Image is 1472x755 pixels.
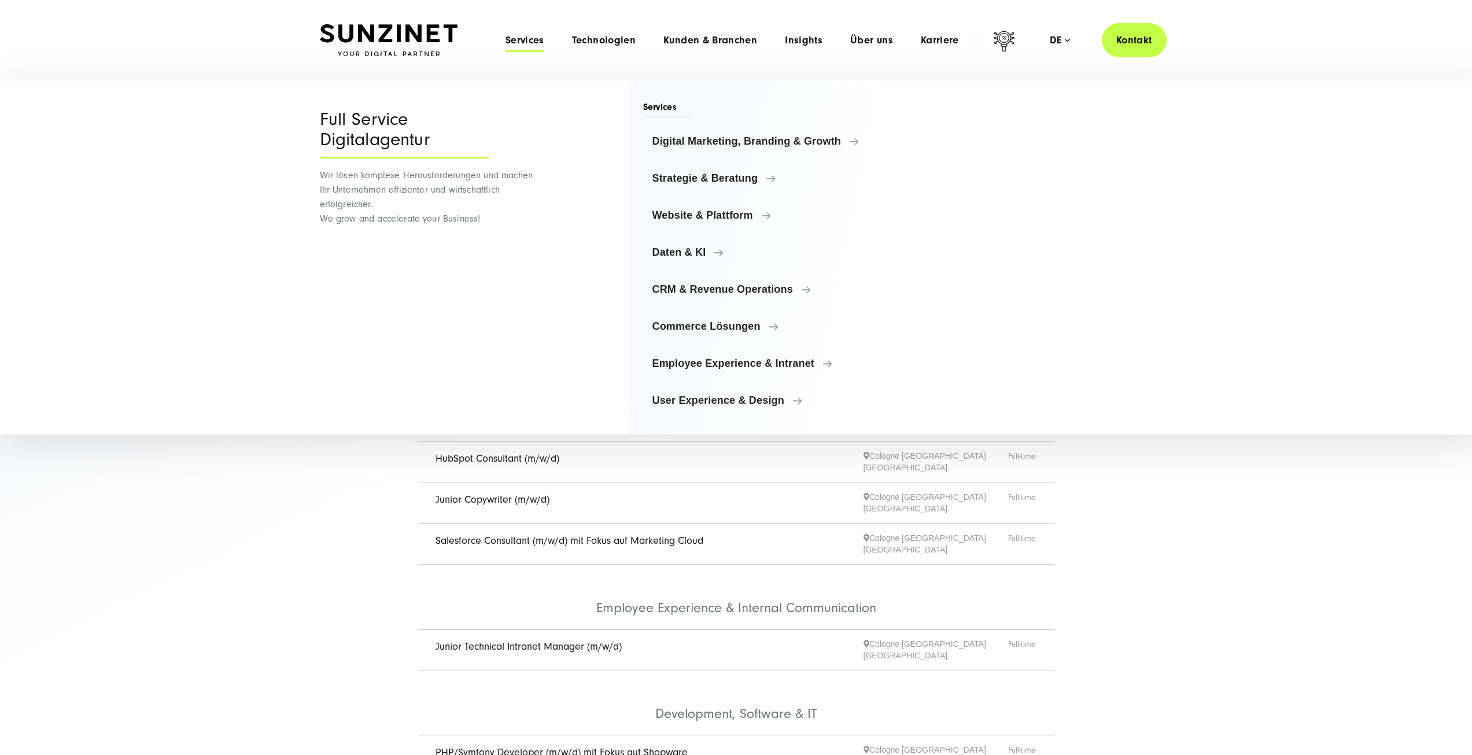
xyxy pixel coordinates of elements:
a: CRM & Revenue Operations [643,275,891,303]
div: de [1050,35,1070,46]
a: Services [506,35,544,46]
a: Über uns [850,35,893,46]
a: Commerce Lösungen [643,312,891,340]
span: Website & Plattform [652,209,882,221]
img: SUNZINET Full Service Digital Agentur [320,24,458,57]
span: Digital Marketing, Branding & Growth [652,135,882,147]
span: Services [643,101,691,117]
a: Insights [785,35,822,46]
a: Junior Copywriter (m/w/d) [436,493,549,506]
a: Daten & KI [643,238,891,266]
span: Daten & KI [652,246,882,258]
span: User Experience & Design [652,395,882,406]
a: Strategie & Beratung [643,164,891,192]
a: User Experience & Design [643,386,891,414]
a: HubSpot Consultant (m/w/d) [436,452,559,465]
div: Full Service Digitalagentur [320,109,489,159]
span: Employee Experience & Intranet [652,358,882,369]
a: Junior Technical Intranet Manager (m/w/d) [436,640,622,653]
span: Commerce Lösungen [652,321,882,332]
span: Strategie & Beratung [652,172,882,184]
a: Technologien [572,35,636,46]
span: Cologne [GEOGRAPHIC_DATA] [GEOGRAPHIC_DATA] [864,450,1008,473]
li: Development, Software & IT [418,671,1054,735]
a: Kontakt [1102,23,1167,57]
a: Digital Marketing, Branding & Growth [643,127,891,155]
span: Full-time [1008,491,1037,514]
span: Full-time [1008,638,1037,661]
a: Website & Plattform [643,201,891,229]
li: Employee Experience & Internal Communication [418,565,1054,629]
a: Employee Experience & Intranet [643,349,891,377]
span: Cologne [GEOGRAPHIC_DATA] [GEOGRAPHIC_DATA] [864,638,1008,661]
span: Full-time [1008,450,1037,473]
a: Karriere [921,35,959,46]
a: Kunden & Branchen [663,35,757,46]
span: Cologne [GEOGRAPHIC_DATA] [GEOGRAPHIC_DATA] [864,532,1008,555]
span: Cologne [GEOGRAPHIC_DATA] [GEOGRAPHIC_DATA] [864,491,1008,514]
span: Full-time [1008,532,1037,555]
span: CRM & Revenue Operations [652,283,882,295]
a: Salesforce Consultant (m/w/d) mit Fokus auf Marketing Cloud [436,535,703,547]
span: Wir lösen komplexe Herausforderungen und machen Ihr Unternehmen effizienter und wirtschaftlich er... [320,170,533,224]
